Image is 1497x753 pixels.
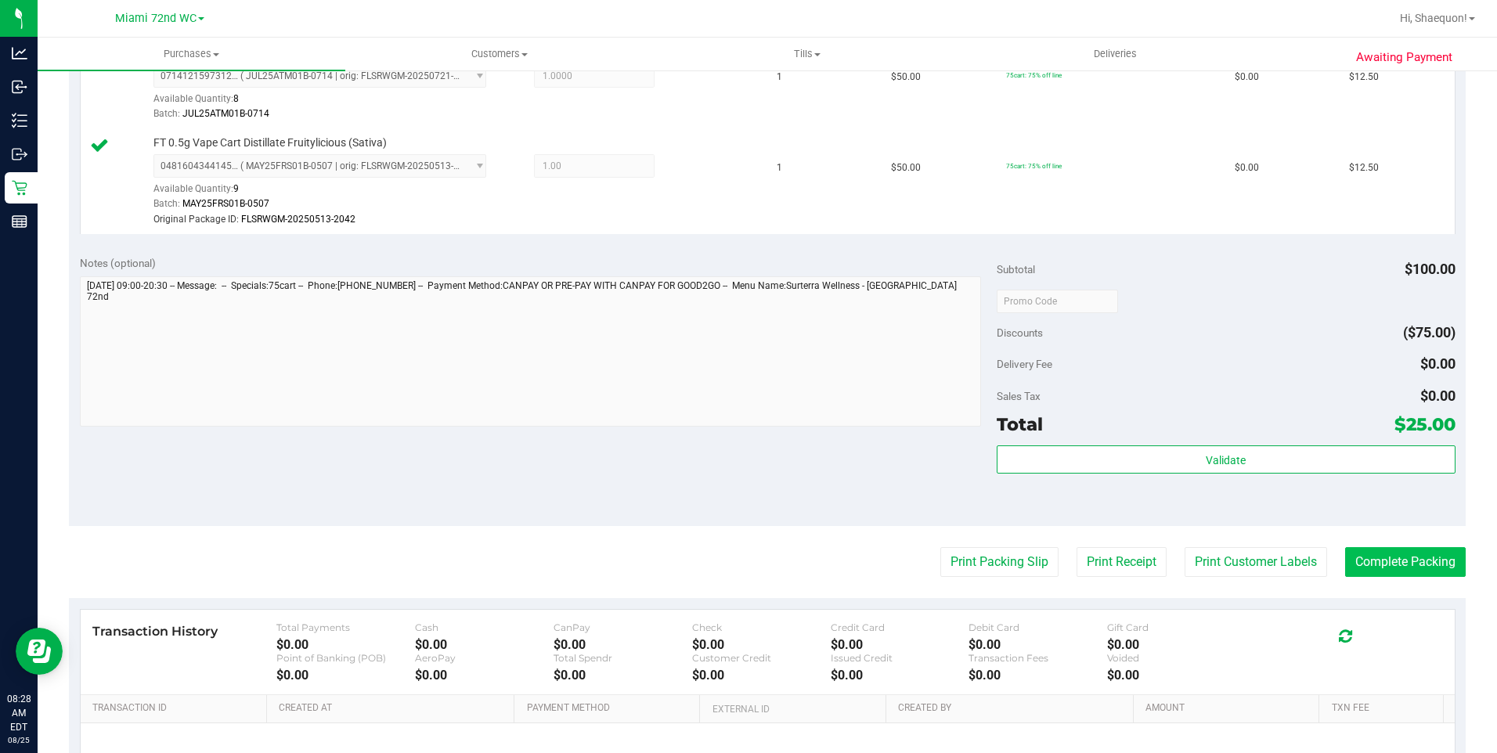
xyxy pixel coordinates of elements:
p: 08/25 [7,734,31,746]
div: Transaction Fees [969,652,1107,664]
span: FT 0.5g Vape Cart Distillate Fruitylicious (Sativa) [153,135,387,150]
div: $0.00 [692,637,831,652]
span: Awaiting Payment [1356,49,1452,67]
inline-svg: Inventory [12,113,27,128]
a: Payment Method [527,702,694,715]
span: $12.50 [1349,160,1379,175]
span: $0.00 [1235,70,1259,85]
span: Purchases [38,47,345,61]
span: Validate [1206,454,1246,467]
inline-svg: Inbound [12,79,27,95]
div: Cash [415,621,554,633]
div: Customer Credit [692,652,831,664]
a: Transaction ID [92,702,261,715]
div: $0.00 [1107,668,1246,683]
div: Available Quantity: [153,178,504,208]
span: $12.50 [1349,70,1379,85]
span: Delivery Fee [997,358,1052,370]
span: $50.00 [891,160,921,175]
div: Point of Banking (POB) [276,652,415,664]
span: JUL25ATM01B-0714 [182,108,269,119]
span: Original Package ID: [153,214,239,225]
a: Customers [345,38,653,70]
div: Gift Card [1107,621,1246,633]
span: Discounts [997,319,1043,347]
inline-svg: Reports [12,214,27,229]
span: $25.00 [1394,413,1456,435]
span: Miami 72nd WC [115,12,197,25]
span: ($75.00) [1403,324,1456,340]
span: 8 [233,93,239,104]
div: Check [692,621,831,633]
div: $0.00 [831,637,969,652]
span: Notes (optional) [80,257,156,269]
inline-svg: Outbound [12,146,27,162]
span: 75cart: 75% off line [1006,162,1062,170]
div: $0.00 [969,637,1107,652]
button: Print Packing Slip [940,547,1059,577]
span: Sales Tax [997,390,1041,402]
div: Total Spendr [554,652,692,664]
a: Txn Fee [1332,702,1437,715]
a: Deliveries [961,38,1269,70]
input: Promo Code [997,290,1118,313]
div: Total Payments [276,621,415,633]
span: $0.00 [1420,355,1456,372]
div: $0.00 [554,637,692,652]
span: $0.00 [1420,387,1456,404]
span: Batch: [153,108,180,119]
div: Credit Card [831,621,969,633]
span: Hi, Shaequon! [1400,12,1467,24]
span: Batch: [153,198,180,209]
div: AeroPay [415,652,554,664]
div: Available Quantity: [153,88,504,118]
span: Customers [346,47,652,61]
span: FLSRWGM-20250513-2042 [241,214,355,225]
div: $0.00 [1107,637,1246,652]
div: $0.00 [415,637,554,652]
button: Print Receipt [1077,547,1167,577]
span: $50.00 [891,70,921,85]
span: $0.00 [1235,160,1259,175]
a: Created At [279,702,508,715]
span: Deliveries [1073,47,1158,61]
span: Subtotal [997,263,1035,276]
p: 08:28 AM EDT [7,692,31,734]
div: $0.00 [831,668,969,683]
span: 75cart: 75% off line [1006,71,1062,79]
button: Validate [997,445,1456,474]
inline-svg: Analytics [12,45,27,61]
button: Print Customer Labels [1185,547,1327,577]
span: 1 [777,160,782,175]
span: MAY25FRS01B-0507 [182,198,269,209]
span: $100.00 [1405,261,1456,277]
button: Complete Packing [1345,547,1466,577]
a: Created By [898,702,1127,715]
div: Voided [1107,652,1246,664]
div: $0.00 [692,668,831,683]
div: Issued Credit [831,652,969,664]
div: Debit Card [969,621,1107,633]
inline-svg: Retail [12,180,27,196]
div: $0.00 [415,668,554,683]
span: 9 [233,183,239,194]
div: $0.00 [276,668,415,683]
a: Purchases [38,38,345,70]
span: Total [997,413,1043,435]
a: Amount [1145,702,1313,715]
div: $0.00 [969,668,1107,683]
div: $0.00 [554,668,692,683]
div: CanPay [554,621,692,633]
div: $0.00 [276,637,415,652]
iframe: Resource center [16,628,63,675]
th: External ID [699,695,885,723]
